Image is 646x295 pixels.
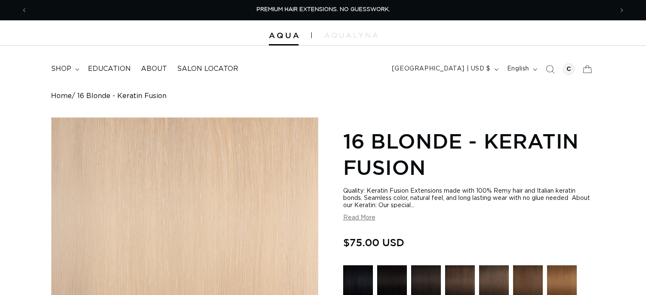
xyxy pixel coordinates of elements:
[343,188,595,209] div: Quality: Keratin Fusion Extensions made with 100% Remy hair and Italian keratin bonds. Seamless c...
[141,65,167,73] span: About
[343,265,373,295] img: 1 Black - Keratin Fusion
[445,265,475,295] img: 2 Dark Brown - Keratin Fusion
[324,33,378,38] img: aqualyna.com
[46,59,83,79] summary: shop
[88,65,131,73] span: Education
[377,265,407,295] img: 1N Natural Black - Keratin Fusion
[387,61,502,77] button: [GEOGRAPHIC_DATA] | USD $
[612,2,631,18] button: Next announcement
[343,234,404,250] span: $75.00 USD
[479,265,509,295] img: 4AB Medium Ash Brown - Keratin Fusion
[513,265,543,295] img: 4 Medium Brown - Keratin Fusion
[507,65,529,73] span: English
[51,92,595,100] nav: breadcrumbs
[51,92,72,100] a: Home
[411,265,441,295] img: 1B Soft Black - Keratin Fusion
[172,59,243,79] a: Salon Locator
[541,60,559,79] summary: Search
[269,33,299,39] img: Aqua Hair Extensions
[51,65,71,73] span: shop
[502,61,541,77] button: English
[343,214,375,222] button: Read More
[136,59,172,79] a: About
[77,92,166,100] span: 16 Blonde - Keratin Fusion
[177,65,238,73] span: Salon Locator
[547,265,577,295] img: 6 Light Brown - Keratin Fusion
[257,7,390,12] span: PREMIUM HAIR EXTENSIONS. NO GUESSWORK.
[343,128,595,181] h1: 16 Blonde - Keratin Fusion
[15,2,34,18] button: Previous announcement
[392,65,491,73] span: [GEOGRAPHIC_DATA] | USD $
[83,59,136,79] a: Education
